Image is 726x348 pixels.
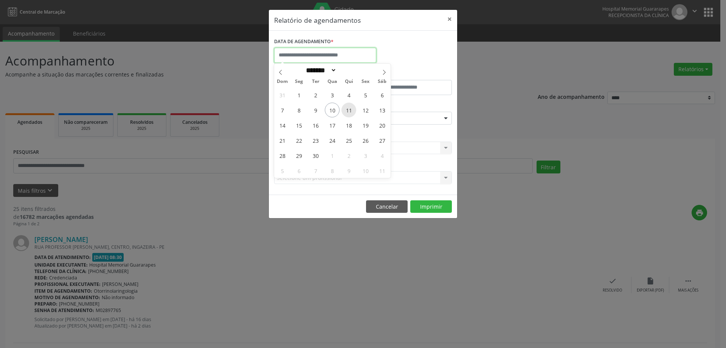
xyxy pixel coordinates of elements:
[341,103,356,117] span: Setembro 11, 2025
[325,148,340,163] span: Outubro 1, 2025
[275,103,290,117] span: Setembro 7, 2025
[325,103,340,117] span: Setembro 10, 2025
[292,148,306,163] span: Setembro 29, 2025
[365,68,452,80] label: ATÉ
[341,148,356,163] span: Outubro 2, 2025
[341,133,356,148] span: Setembro 25, 2025
[341,79,357,84] span: Qui
[375,163,389,178] span: Outubro 11, 2025
[292,118,306,133] span: Setembro 15, 2025
[366,200,408,213] button: Cancelar
[358,163,373,178] span: Outubro 10, 2025
[358,133,373,148] span: Setembro 26, 2025
[375,87,389,102] span: Setembro 6, 2025
[375,148,389,163] span: Outubro 4, 2025
[375,118,389,133] span: Setembro 20, 2025
[358,148,373,163] span: Outubro 3, 2025
[410,200,452,213] button: Imprimir
[324,79,341,84] span: Qua
[308,133,323,148] span: Setembro 23, 2025
[375,133,389,148] span: Setembro 27, 2025
[325,133,340,148] span: Setembro 24, 2025
[275,163,290,178] span: Outubro 5, 2025
[358,103,373,117] span: Setembro 12, 2025
[442,10,457,28] button: Close
[374,79,391,84] span: Sáb
[308,87,323,102] span: Setembro 2, 2025
[275,118,290,133] span: Setembro 14, 2025
[341,163,356,178] span: Outubro 9, 2025
[303,66,337,74] select: Month
[325,87,340,102] span: Setembro 3, 2025
[325,163,340,178] span: Outubro 8, 2025
[275,87,290,102] span: Agosto 31, 2025
[292,163,306,178] span: Outubro 6, 2025
[358,87,373,102] span: Setembro 5, 2025
[292,133,306,148] span: Setembro 22, 2025
[275,148,290,163] span: Setembro 28, 2025
[325,118,340,133] span: Setembro 17, 2025
[274,15,361,25] h5: Relatório de agendamentos
[292,87,306,102] span: Setembro 1, 2025
[308,118,323,133] span: Setembro 16, 2025
[358,118,373,133] span: Setembro 19, 2025
[341,118,356,133] span: Setembro 18, 2025
[337,66,361,74] input: Year
[308,103,323,117] span: Setembro 9, 2025
[292,103,306,117] span: Setembro 8, 2025
[307,79,324,84] span: Ter
[274,79,291,84] span: Dom
[291,79,307,84] span: Seg
[341,87,356,102] span: Setembro 4, 2025
[357,79,374,84] span: Sex
[274,36,334,48] label: DATA DE AGENDAMENTO
[308,148,323,163] span: Setembro 30, 2025
[275,133,290,148] span: Setembro 21, 2025
[308,163,323,178] span: Outubro 7, 2025
[375,103,389,117] span: Setembro 13, 2025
